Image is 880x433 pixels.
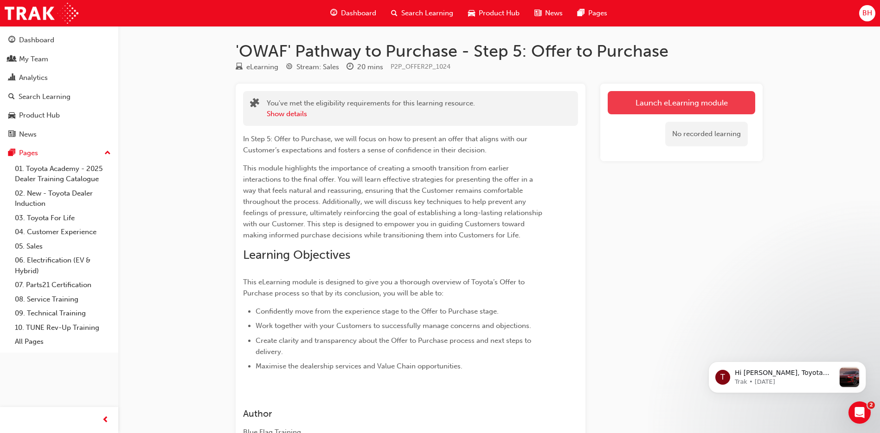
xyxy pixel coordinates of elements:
[11,335,115,349] a: All Pages
[4,88,115,105] a: Search Learning
[236,41,763,61] h1: 'OWAF' Pathway to Purchase - Step 5: Offer to Purchase
[11,278,115,292] a: 07. Parts21 Certification
[468,7,475,19] span: car-icon
[588,8,607,19] span: Pages
[11,239,115,254] a: 05. Sales
[8,74,15,82] span: chart-icon
[11,321,115,335] a: 10. TUNE Rev-Up Training
[694,343,880,408] iframe: Intercom notifications message
[250,99,259,110] span: puzzle-icon
[102,414,109,426] span: prev-icon
[267,109,307,119] button: Show details
[19,148,38,158] div: Pages
[608,91,755,114] a: Launch eLearning module
[243,164,544,239] span: This module highlights the importance of creating a smooth transition from earlier interactions t...
[384,4,461,23] a: search-iconSearch Learning
[479,8,520,19] span: Product Hub
[286,63,293,72] span: target-icon
[256,336,533,356] span: Create clarity and transparency about the Offer to Purchase process and next steps to delivery.
[4,69,115,86] a: Analytics
[357,62,383,72] div: 20 mins
[104,147,111,159] span: up-icon
[4,144,115,162] button: Pages
[323,4,384,23] a: guage-iconDashboard
[391,63,450,71] span: Learning resource code
[296,62,339,72] div: Stream: Sales
[19,92,71,102] div: Search Learning
[665,122,748,146] div: No recorded learning
[859,5,875,21] button: BH
[11,225,115,239] a: 04. Customer Experience
[243,408,545,419] h3: Author
[11,253,115,278] a: 06. Electrification (EV & Hybrid)
[8,36,15,45] span: guage-icon
[4,107,115,124] a: Product Hub
[8,131,15,139] span: news-icon
[347,63,353,72] span: clock-icon
[341,8,376,19] span: Dashboard
[267,98,475,119] div: You've met the eligibility requirements for this learning resource.
[246,62,278,72] div: eLearning
[8,149,15,157] span: pages-icon
[236,61,278,73] div: Type
[527,4,570,23] a: news-iconNews
[867,401,875,409] span: 2
[8,112,15,120] span: car-icon
[256,321,531,330] span: Work together with your Customers to successfully manage concerns and objections.
[534,7,541,19] span: news-icon
[11,211,115,225] a: 03. Toyota For Life
[401,8,453,19] span: Search Learning
[243,135,529,154] span: In Step 5: Offer to Purchase, we will focus on how to present an offer that aligns with our Custo...
[11,186,115,211] a: 02. New - Toyota Dealer Induction
[19,110,60,121] div: Product Hub
[286,61,339,73] div: Stream
[570,4,615,23] a: pages-iconPages
[4,30,115,144] button: DashboardMy TeamAnalyticsSearch LearningProduct HubNews
[236,63,243,72] span: learningResourceType_ELEARNING-icon
[8,93,15,101] span: search-icon
[4,126,115,143] a: News
[545,8,563,19] span: News
[256,307,499,315] span: Confidently move from the experience stage to the Offer to Purchase stage.
[19,129,37,140] div: News
[578,7,585,19] span: pages-icon
[347,61,383,73] div: Duration
[19,72,48,83] div: Analytics
[330,7,337,19] span: guage-icon
[243,278,527,297] span: This eLearning module is designed to give you a thorough overview of Toyota’s Offer to Purchase p...
[19,54,48,65] div: My Team
[862,8,872,19] span: BH
[19,35,54,46] div: Dashboard
[848,401,871,424] iframe: Intercom live chat
[8,55,15,64] span: people-icon
[4,51,115,68] a: My Team
[461,4,527,23] a: car-iconProduct Hub
[5,3,78,24] img: Trak
[243,248,350,262] span: Learning Objectives
[391,7,398,19] span: search-icon
[11,162,115,186] a: 01. Toyota Academy - 2025 Dealer Training Catalogue
[11,306,115,321] a: 09. Technical Training
[11,292,115,307] a: 08. Service Training
[256,362,462,370] span: Maximise the dealership services and Value Chain opportunities.
[4,32,115,49] a: Dashboard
